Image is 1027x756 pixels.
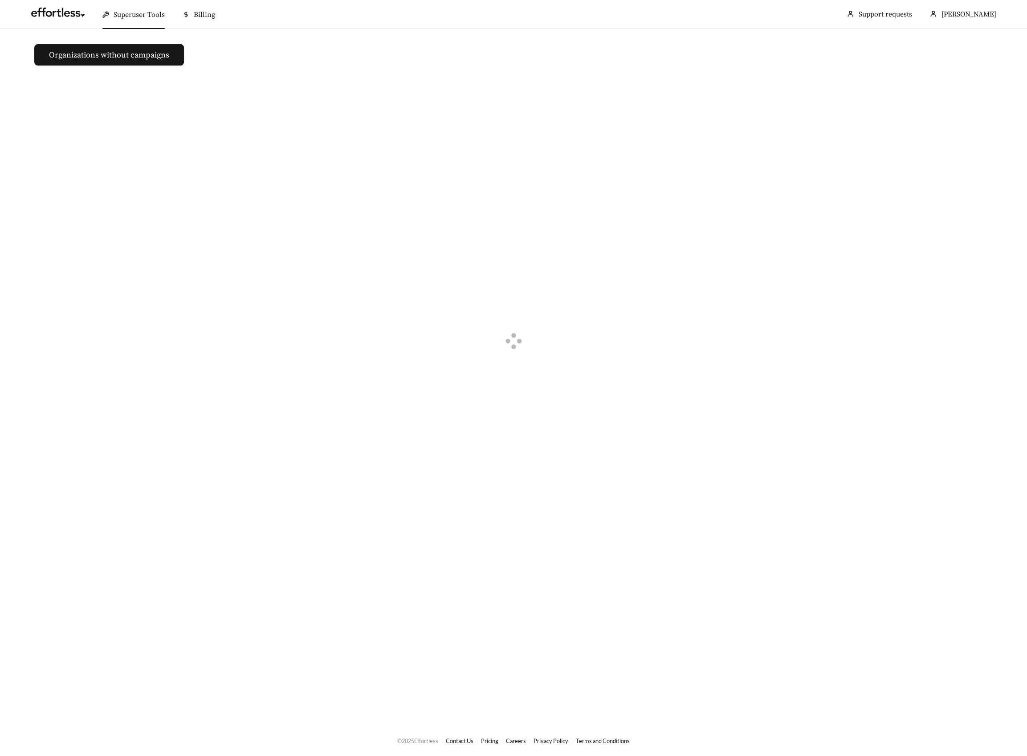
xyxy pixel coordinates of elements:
[397,737,438,744] span: © 2025 Effortless
[114,10,165,19] span: Superuser Tools
[49,49,169,61] span: Organizations without campaigns
[446,737,473,744] a: Contact Us
[34,44,184,66] button: Organizations without campaigns
[194,10,215,19] span: Billing
[941,10,996,19] span: [PERSON_NAME]
[534,737,568,744] a: Privacy Policy
[481,737,498,744] a: Pricing
[858,10,912,19] a: Support requests
[576,737,630,744] a: Terms and Conditions
[506,737,526,744] a: Careers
